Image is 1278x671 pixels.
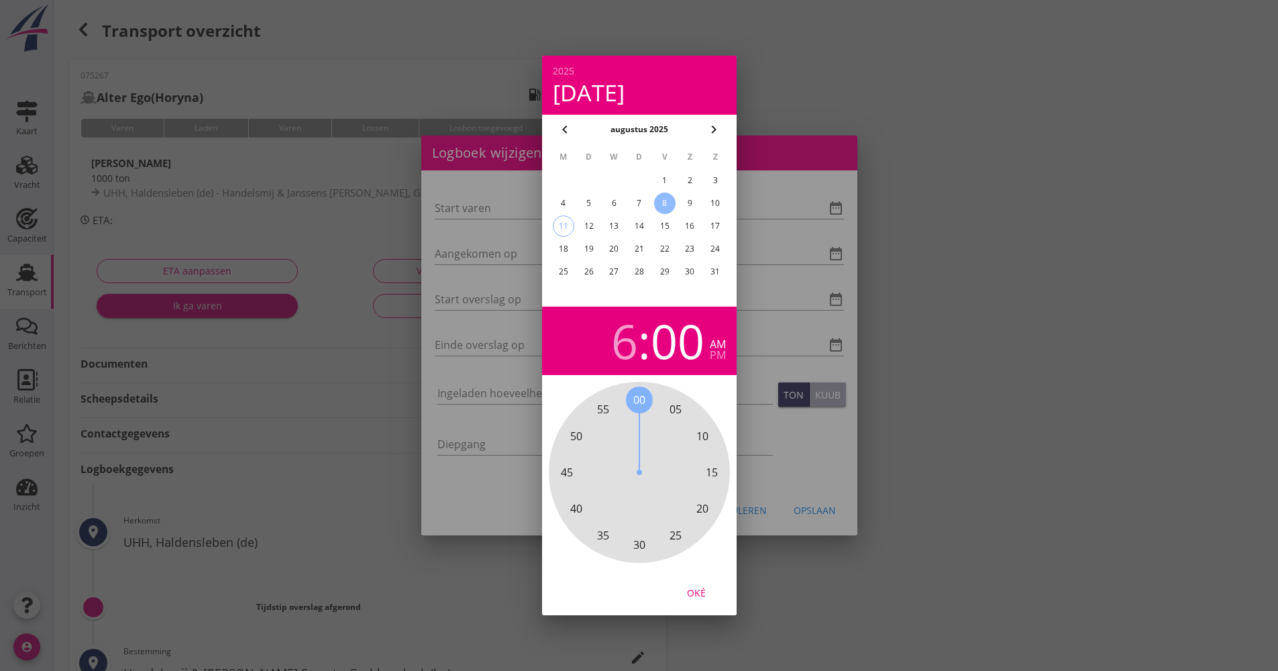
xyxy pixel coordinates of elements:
button: 31 [704,261,726,282]
th: V [652,146,676,168]
span: 35 [597,527,609,544]
div: 00 [651,317,704,364]
span: 25 [670,527,682,544]
button: 2 [679,170,700,191]
th: M [551,146,576,168]
button: 21 [628,238,649,260]
button: 28 [628,261,649,282]
button: 18 [552,238,574,260]
span: 30 [633,537,645,553]
button: 24 [704,238,726,260]
button: Oké [667,580,726,605]
span: 15 [706,464,718,480]
span: 55 [597,401,609,417]
span: 20 [696,501,708,517]
button: 19 [578,238,599,260]
button: 29 [653,261,675,282]
button: 3 [704,170,726,191]
button: 22 [653,238,675,260]
div: 6 [611,317,638,364]
button: 27 [603,261,625,282]
span: 10 [696,428,708,444]
button: 4 [552,193,574,214]
button: 11 [552,215,574,237]
button: 13 [603,215,625,237]
div: 11 [553,216,573,236]
button: 17 [704,215,726,237]
button: 25 [552,261,574,282]
button: 10 [704,193,726,214]
span: 50 [570,428,582,444]
th: D [627,146,651,168]
div: 2025 [553,66,726,76]
button: 23 [679,238,700,260]
button: 20 [603,238,625,260]
button: 30 [679,261,700,282]
button: 12 [578,215,599,237]
button: 8 [653,193,675,214]
th: W [602,146,626,168]
button: augustus 2025 [606,119,672,140]
button: 9 [679,193,700,214]
th: Z [703,146,727,168]
button: 1 [653,170,675,191]
button: 16 [679,215,700,237]
div: am [710,339,726,350]
button: 14 [628,215,649,237]
i: chevron_left [557,121,573,138]
button: 6 [603,193,625,214]
div: Oké [678,586,715,600]
button: 15 [653,215,675,237]
button: 5 [578,193,599,214]
button: 7 [628,193,649,214]
div: [DATE] [553,81,726,104]
th: Z [678,146,702,168]
i: chevron_right [706,121,722,138]
button: 26 [578,261,599,282]
span: 05 [670,401,682,417]
th: D [576,146,600,168]
span: 40 [570,501,582,517]
span: 00 [633,392,645,408]
span: 45 [561,464,573,480]
span: : [638,317,651,364]
div: pm [710,350,726,360]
